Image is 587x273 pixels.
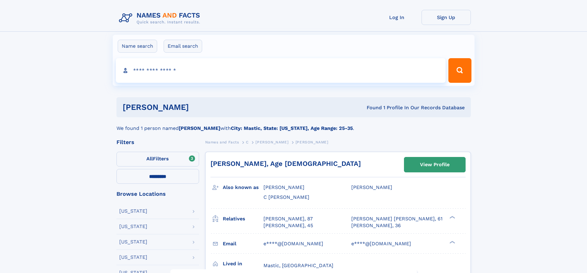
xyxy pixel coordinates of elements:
[263,215,313,222] a: [PERSON_NAME], 87
[223,182,263,193] h3: Also known as
[278,104,465,111] div: Found 1 Profile In Our Records Database
[210,160,361,167] a: [PERSON_NAME], Age [DEMOGRAPHIC_DATA]
[372,10,422,25] a: Log In
[448,58,471,83] button: Search Button
[296,140,328,144] span: [PERSON_NAME]
[351,215,442,222] a: [PERSON_NAME] [PERSON_NAME], 61
[263,184,304,190] span: [PERSON_NAME]
[231,125,353,131] b: City: Mastic, State: [US_STATE], Age Range: 25-35
[263,222,313,229] a: [PERSON_NAME], 45
[205,138,239,146] a: Names and Facts
[119,224,147,229] div: [US_STATE]
[351,222,401,229] a: [PERSON_NAME], 36
[246,140,249,144] span: C
[116,152,199,167] label: Filters
[179,125,220,131] b: [PERSON_NAME]
[263,263,333,268] span: Mastic, [GEOGRAPHIC_DATA]
[255,140,288,144] span: [PERSON_NAME]
[116,58,446,83] input: search input
[123,103,278,111] h1: [PERSON_NAME]
[420,158,450,172] div: View Profile
[351,184,392,190] span: [PERSON_NAME]
[116,117,471,132] div: We found 1 person named with .
[146,156,153,162] span: All
[404,157,465,172] a: View Profile
[116,191,199,197] div: Browse Locations
[223,259,263,269] h3: Lived in
[263,194,309,200] span: C [PERSON_NAME]
[164,40,202,53] label: Email search
[246,138,249,146] a: C
[119,239,147,244] div: [US_STATE]
[255,138,288,146] a: [PERSON_NAME]
[119,255,147,260] div: [US_STATE]
[119,209,147,214] div: [US_STATE]
[116,139,199,145] div: Filters
[448,240,455,244] div: ❯
[422,10,471,25] a: Sign Up
[223,214,263,224] h3: Relatives
[118,40,157,53] label: Name search
[223,239,263,249] h3: Email
[448,215,455,219] div: ❯
[116,10,205,26] img: Logo Names and Facts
